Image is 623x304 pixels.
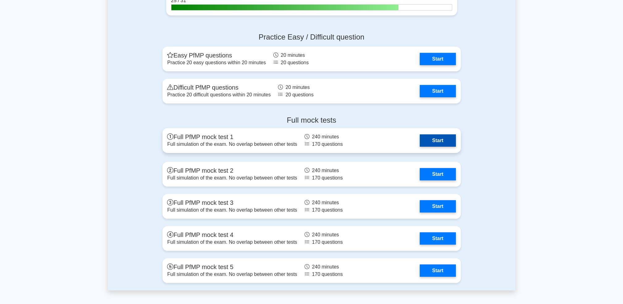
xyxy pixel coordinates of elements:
a: Start [420,168,456,180]
a: Start [420,53,456,65]
h4: Full mock tests [162,116,461,125]
a: Start [420,232,456,245]
a: Start [420,200,456,213]
a: Start [420,264,456,277]
a: Start [420,85,456,97]
a: Start [420,134,456,147]
h4: Practice Easy / Difficult question [162,33,461,42]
